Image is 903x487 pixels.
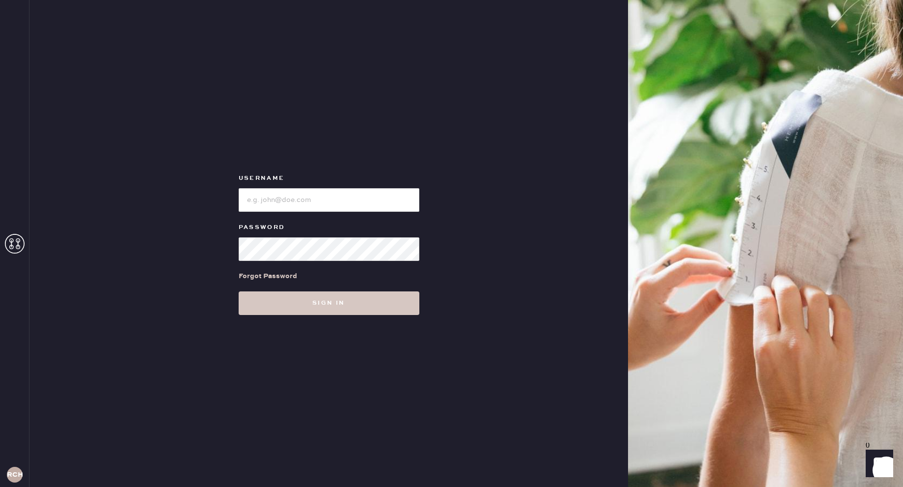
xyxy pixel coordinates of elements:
input: e.g. john@doe.com [239,188,419,212]
iframe: Front Chat [856,443,899,485]
a: Forgot Password [239,261,297,291]
h3: RCHA [7,471,23,478]
div: Forgot Password [239,271,297,282]
label: Password [239,222,419,233]
label: Username [239,172,419,184]
button: Sign in [239,291,419,315]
